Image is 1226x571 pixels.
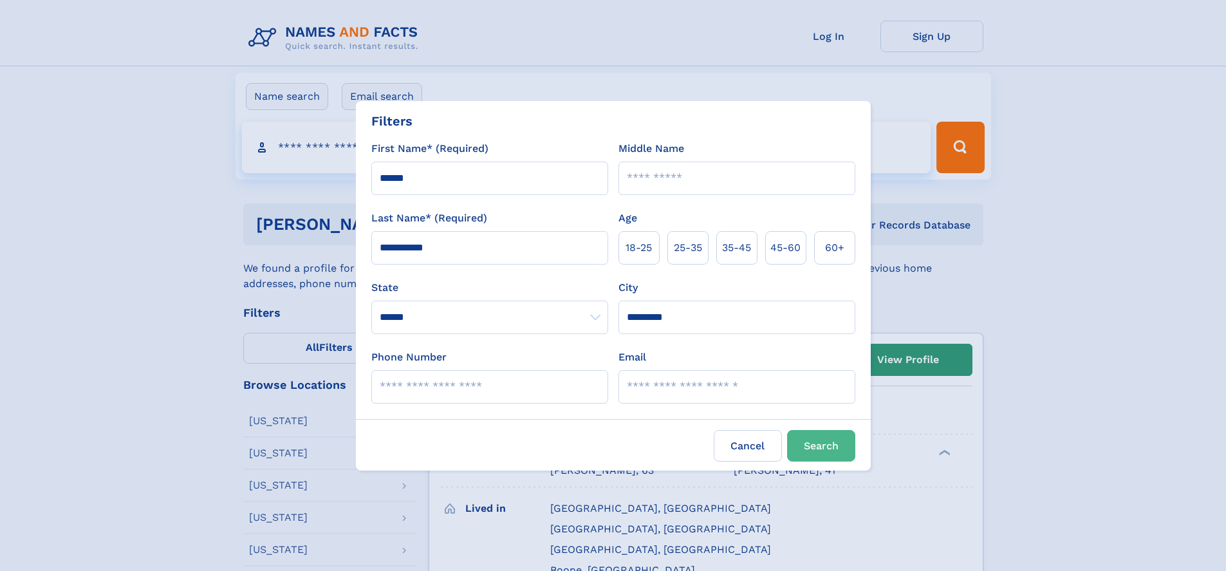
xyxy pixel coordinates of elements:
[618,141,684,156] label: Middle Name
[371,280,608,295] label: State
[626,240,652,256] span: 18‑25
[722,240,751,256] span: 35‑45
[371,141,488,156] label: First Name* (Required)
[770,240,801,256] span: 45‑60
[618,350,646,365] label: Email
[371,211,487,226] label: Last Name* (Required)
[618,211,637,226] label: Age
[825,240,844,256] span: 60+
[618,280,638,295] label: City
[714,430,782,462] label: Cancel
[371,350,447,365] label: Phone Number
[371,111,413,131] div: Filters
[674,240,702,256] span: 25‑35
[787,430,855,462] button: Search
